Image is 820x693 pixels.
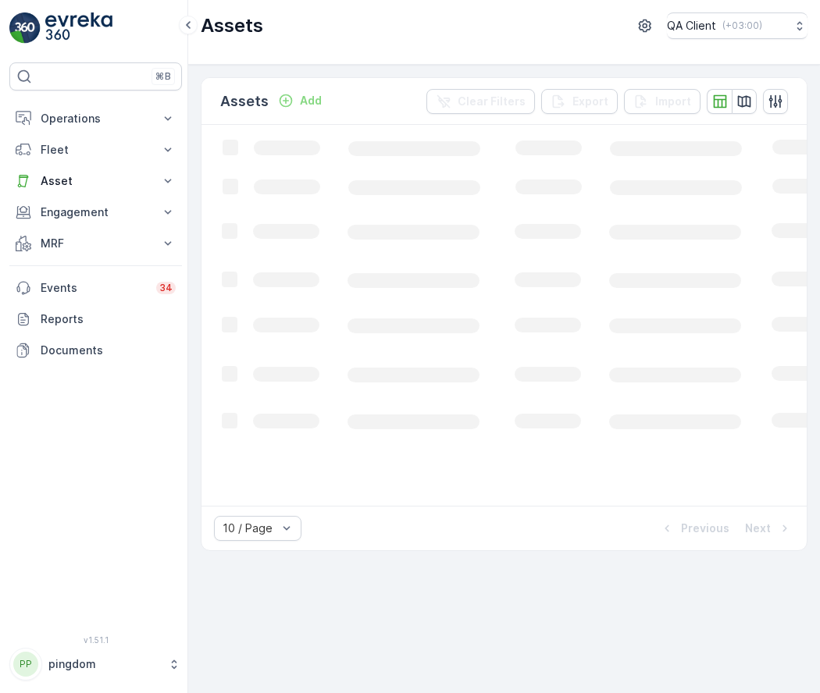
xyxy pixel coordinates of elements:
[722,20,762,32] p: ( +03:00 )
[9,103,182,134] button: Operations
[9,12,41,44] img: logo
[41,111,151,126] p: Operations
[9,635,182,645] span: v 1.51.1
[13,652,38,677] div: PP
[624,89,701,114] button: Import
[201,13,263,38] p: Assets
[655,94,691,109] p: Import
[9,272,182,304] a: Events34
[9,335,182,366] a: Documents
[41,311,176,327] p: Reports
[745,521,771,536] p: Next
[155,70,171,83] p: ⌘B
[681,521,729,536] p: Previous
[658,519,731,538] button: Previous
[458,94,526,109] p: Clear Filters
[41,142,151,158] p: Fleet
[9,304,182,335] a: Reports
[541,89,618,114] button: Export
[159,282,173,294] p: 34
[9,648,182,681] button: PPpingdom
[41,173,151,189] p: Asset
[41,236,151,251] p: MRF
[667,12,808,39] button: QA Client(+03:00)
[300,93,322,108] p: Add
[426,89,535,114] button: Clear Filters
[41,280,147,296] p: Events
[9,165,182,197] button: Asset
[41,343,176,358] p: Documents
[48,656,160,672] p: pingdom
[9,197,182,228] button: Engagement
[220,91,269,112] p: Assets
[272,91,328,110] button: Add
[41,204,151,220] p: Engagement
[9,134,182,165] button: Fleet
[667,18,716,34] p: QA Client
[45,12,112,44] img: logo_light-DOdMpM7g.png
[572,94,608,109] p: Export
[743,519,794,538] button: Next
[9,228,182,259] button: MRF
